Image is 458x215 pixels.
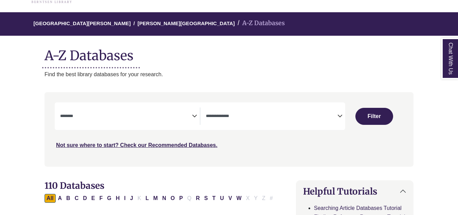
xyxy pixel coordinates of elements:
button: Filter Results M [151,194,160,203]
button: Filter Results S [202,194,210,203]
button: Filter Results W [234,194,244,203]
textarea: Search [206,114,337,119]
button: Submit for Search Results [355,108,393,125]
button: All [45,194,55,203]
button: Filter Results E [89,194,97,203]
button: Filter Results G [105,194,113,203]
a: [GEOGRAPHIC_DATA][PERSON_NAME] [34,19,131,26]
button: Filter Results T [210,194,218,203]
li: A-Z Databases [235,18,285,28]
button: Filter Results O [169,194,177,203]
button: Filter Results V [226,194,234,203]
div: Alpha-list to filter by first letter of database name [45,195,276,201]
h1: A-Z Databases [45,43,413,63]
nav: breadcrumb [45,12,413,36]
button: Helpful Tutorials [296,181,413,202]
button: Filter Results N [160,194,168,203]
button: Filter Results J [128,194,135,203]
p: Find the best library databases for your research. [45,70,413,79]
span: 110 Databases [45,180,104,191]
a: Not sure where to start? Check our Recommended Databases. [56,142,217,148]
button: Filter Results P [177,194,185,203]
button: Filter Results I [122,194,127,203]
button: Filter Results U [218,194,226,203]
button: Filter Results H [114,194,122,203]
button: Filter Results B [64,194,72,203]
a: Searching Article Databases Tutorial [314,205,402,211]
a: [PERSON_NAME][GEOGRAPHIC_DATA] [138,19,235,26]
button: Filter Results F [97,194,105,203]
nav: Search filters [45,92,413,166]
button: Filter Results R [194,194,202,203]
button: Filter Results A [56,194,64,203]
button: Filter Results L [143,194,151,203]
button: Filter Results C [73,194,81,203]
button: Filter Results D [81,194,89,203]
textarea: Search [60,114,192,119]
